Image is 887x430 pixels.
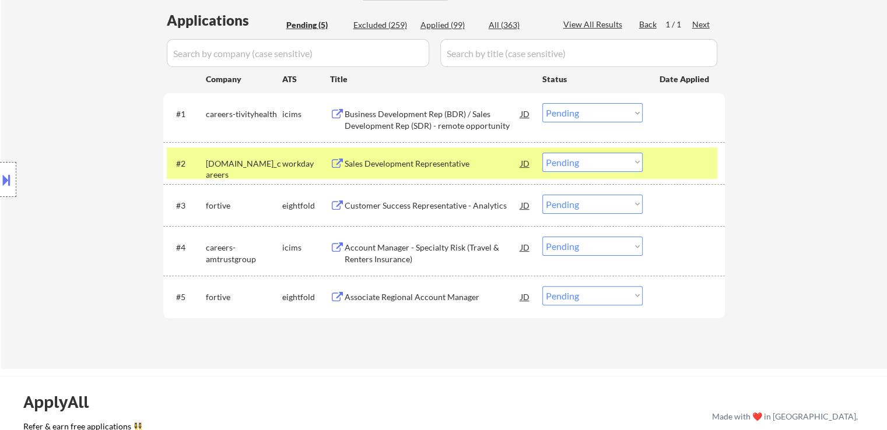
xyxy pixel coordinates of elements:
input: Search by title (case sensitive) [440,39,717,67]
div: careers-tivityhealth [206,108,282,120]
input: Search by company (case sensitive) [167,39,429,67]
div: Date Applied [660,73,711,85]
div: Sales Development Representative [345,158,521,170]
div: All (363) [489,19,547,31]
div: JD [520,237,531,258]
div: Account Manager - Specialty Risk (Travel & Renters Insurance) [345,242,521,265]
div: Applications [167,13,282,27]
div: workday [282,158,330,170]
div: JD [520,153,531,174]
div: [DOMAIN_NAME]_careers [206,158,282,181]
div: Next [692,19,711,30]
div: ApplyAll [23,392,102,412]
div: #5 [176,291,197,303]
div: fortive [206,291,282,303]
div: ATS [282,73,330,85]
div: Excluded (259) [353,19,412,31]
div: Title [330,73,531,85]
div: icims [282,242,330,253]
div: Pending (5) [286,19,345,31]
div: JD [520,103,531,124]
div: Associate Regional Account Manager [345,291,521,303]
div: JD [520,195,531,216]
div: icims [282,108,330,120]
div: View All Results [563,19,626,30]
div: JD [520,286,531,307]
div: Applied (99) [420,19,479,31]
div: careers-amtrustgroup [206,242,282,265]
div: eightfold [282,200,330,212]
div: 1 / 1 [665,19,692,30]
div: fortive [206,200,282,212]
div: Company [206,73,282,85]
div: Customer Success Representative - Analytics [345,200,521,212]
div: Status [542,68,643,89]
div: Back [639,19,658,30]
div: eightfold [282,291,330,303]
div: Business Development Rep (BDR) / Sales Development Rep (SDR) - remote opportunity [345,108,521,131]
